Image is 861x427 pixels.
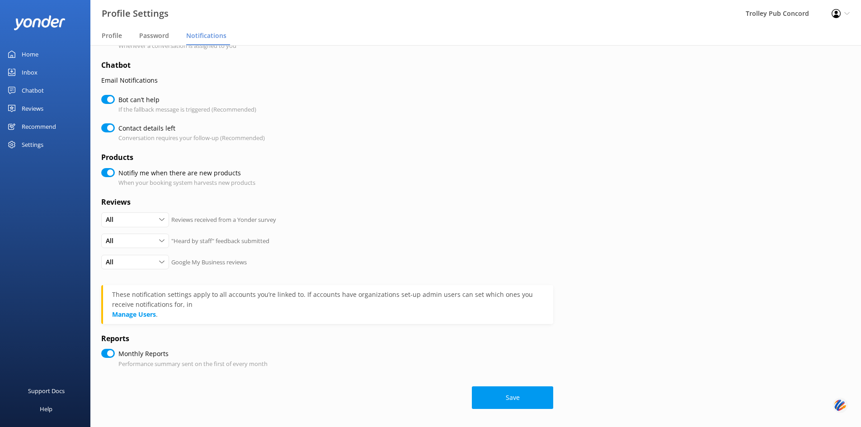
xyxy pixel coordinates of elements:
label: Notifiy me when there are new products [118,168,251,178]
h4: Chatbot [101,60,553,71]
p: When your booking system harvests new products [118,178,255,188]
div: Reviews [22,99,43,117]
span: All [106,257,119,267]
img: svg+xml;base64,PHN2ZyB3aWR0aD0iNDQiIGhlaWdodD0iNDQiIHZpZXdCb3g9IjAgMCA0NCA0NCIgZmlsbD0ibm9uZSIgeG... [833,397,848,413]
label: Bot can’t help [118,95,252,105]
p: Email Notifications [101,75,553,85]
p: If the fallback message is triggered (Recommended) [118,105,256,114]
div: Chatbot [22,81,44,99]
img: yonder-white-logo.png [14,15,66,30]
div: Recommend [22,117,56,136]
div: Home [22,45,38,63]
span: Password [139,31,169,40]
p: Reviews received from a Yonder survey [171,215,276,225]
h4: Reviews [101,197,553,208]
p: Performance summary sent on the first of every month [118,359,268,369]
span: All [106,236,119,246]
label: Contact details left [118,123,260,133]
div: Support Docs [28,382,65,400]
h4: Products [101,152,553,164]
span: Profile [102,31,122,40]
p: "Heard by staff" feedback submitted [171,236,269,246]
div: These notification settings apply to all accounts you’re linked to. If accounts have organization... [112,290,544,310]
a: Manage Users [112,310,156,319]
div: Inbox [22,63,38,81]
div: Help [40,400,52,418]
h4: Reports [101,333,553,345]
p: Conversation requires your follow-up (Recommended) [118,133,265,143]
button: Save [472,386,553,409]
p: Whenever a conversation is assigned to you [118,41,236,51]
div: . [112,290,544,319]
div: Settings [22,136,43,154]
h3: Profile Settings [102,6,169,21]
span: Notifications [186,31,226,40]
label: Monthly Reports [118,349,263,359]
span: All [106,215,119,225]
p: Google My Business reviews [171,258,247,267]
